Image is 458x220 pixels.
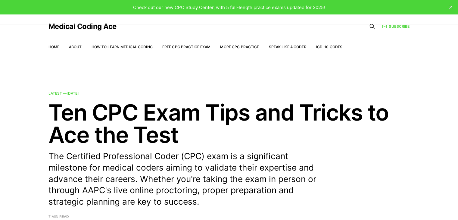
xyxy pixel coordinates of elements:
a: Medical Coding Ace [48,23,117,30]
a: About [69,45,82,49]
a: More CPC Practice [220,45,259,49]
button: close [446,2,456,12]
h2: Ten CPC Exam Tips and Tricks to Ace the Test [48,101,410,146]
iframe: portal-trigger [360,190,458,220]
span: Check out our new CPC Study Center, with 5 full-length practice exams updated for 2025! [133,5,325,10]
a: How to Learn Medical Coding [92,45,153,49]
time: [DATE] [67,91,79,96]
p: The Certified Professional Coder (CPC) exam is a significant milestone for medical coders aiming ... [48,151,326,208]
a: Speak Like a Coder [269,45,307,49]
a: Subscribe [382,24,410,29]
a: Home [48,45,59,49]
span: 7 min read [48,215,69,218]
a: ICD-10 Codes [316,45,342,49]
span: Latest — [48,91,79,96]
a: Free CPC Practice Exam [162,45,211,49]
a: Latest —[DATE] Ten CPC Exam Tips and Tricks to Ace the Test The Certified Professional Coder (CPC... [48,92,410,218]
